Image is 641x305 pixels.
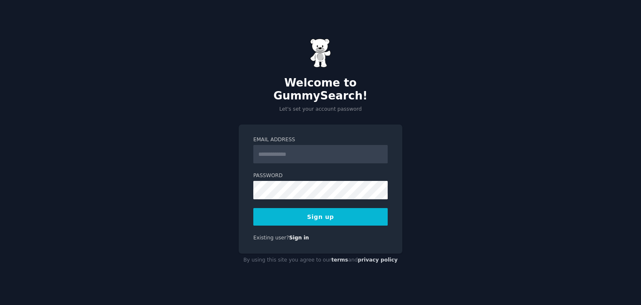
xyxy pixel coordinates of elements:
span: Existing user? [253,235,289,241]
img: Gummy Bear [310,38,331,68]
label: Email Address [253,136,388,144]
div: By using this site you agree to our and [239,254,402,267]
button: Sign up [253,208,388,226]
h2: Welcome to GummySearch! [239,76,402,103]
a: terms [331,257,348,263]
a: privacy policy [358,257,398,263]
a: Sign in [289,235,309,241]
label: Password [253,172,388,180]
p: Let's set your account password [239,106,402,113]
